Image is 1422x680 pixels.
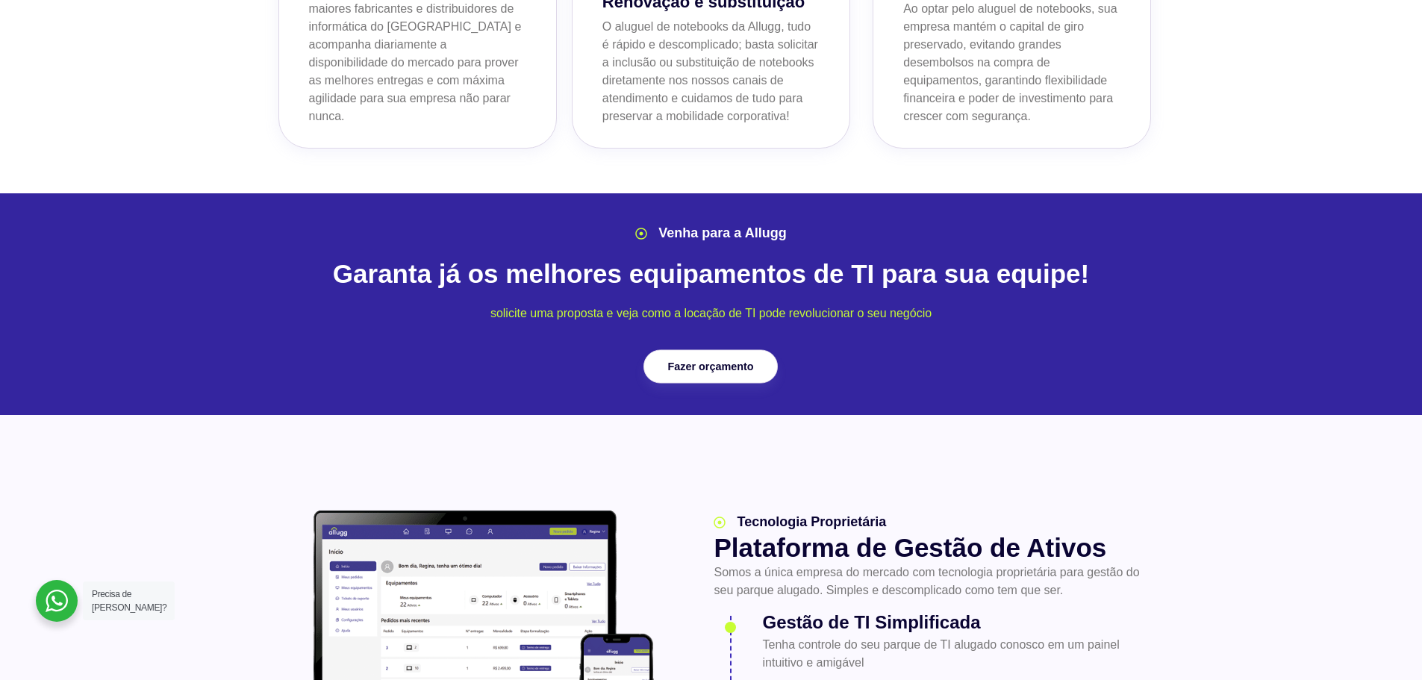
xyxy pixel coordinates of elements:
p: Tenha controle do seu parque de TI alugado conosco em um painel intuitivo e amigável [762,636,1145,672]
p: Somos a única empresa do mercado com tecnologia proprietária para gestão do seu parque alugado. S... [714,564,1145,599]
span: Fazer orçamento [668,361,754,372]
h2: Plataforma de Gestão de Ativos [714,532,1145,564]
iframe: Chat Widget [1153,489,1422,680]
a: Fazer orçamento [643,350,778,384]
span: Tecnologia Proprietária [733,512,886,532]
h2: Garanta já os melhores equipamentos de TI para sua equipe! [271,258,1152,290]
span: Precisa de [PERSON_NAME]? [92,589,166,613]
span: Venha para a Allugg [655,223,786,243]
p: O aluguel de notebooks da Allugg, tudo é rápido e descomplicado; basta solicitar a inclusão ou su... [602,18,820,125]
h3: Gestão de TI Simplificada [762,609,1145,636]
p: solicite uma proposta e veja como a locação de TI pode revolucionar o seu negócio [271,305,1152,322]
